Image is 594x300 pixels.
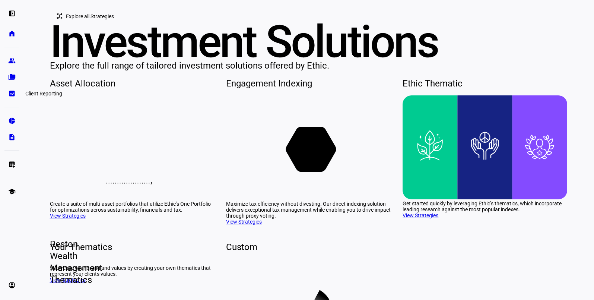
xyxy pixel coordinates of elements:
[56,12,63,20] mat-icon: tactic
[66,9,114,24] span: Explore all Strategies
[4,53,19,68] a: group
[4,70,19,85] a: folder_copy
[8,188,16,195] eth-mat-symbol: school
[8,133,16,141] eth-mat-symbol: description
[8,57,16,64] eth-mat-symbol: group
[403,212,438,218] a: View Strategies
[50,201,215,213] div: Create a suite of multi-asset portfolios that utilize Ethic’s One Portfolio for optimizations acr...
[226,241,391,253] div: Custom
[50,241,215,253] div: Your Thematics
[4,86,19,101] a: bid_landscape
[226,78,391,89] div: Engagement Indexing
[50,78,215,89] div: Asset Allocation
[50,9,123,24] button: Explore all Strategies
[8,90,16,97] eth-mat-symbol: bid_landscape
[50,60,568,72] div: Explore the full range of tailored investment solutions offered by Ethic.
[50,24,568,60] div: Investment Solutions
[44,238,56,286] span: Reston Wealth Management Thematics
[8,281,16,289] eth-mat-symbol: account_circle
[226,219,262,225] a: View Strategies
[8,117,16,124] eth-mat-symbol: pie_chart
[8,73,16,81] eth-mat-symbol: folder_copy
[8,10,16,17] eth-mat-symbol: left_panel_open
[50,213,86,219] a: View Strategies
[226,201,391,219] div: Maximize tax efficiency without divesting. Our direct indexing solution delivers exceptional tax ...
[4,26,19,41] a: home
[4,113,19,128] a: pie_chart
[50,265,215,277] div: Showcase your brand and values by creating your own thematics that represent your clients values.
[403,78,567,89] div: Ethic Thematic
[8,30,16,37] eth-mat-symbol: home
[4,130,19,145] a: description
[8,161,16,168] eth-mat-symbol: list_alt_add
[403,200,567,212] div: Get started quickly by leveraging Ethic’s thematics, which incorporate leading research against t...
[22,89,65,98] div: Client Reporting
